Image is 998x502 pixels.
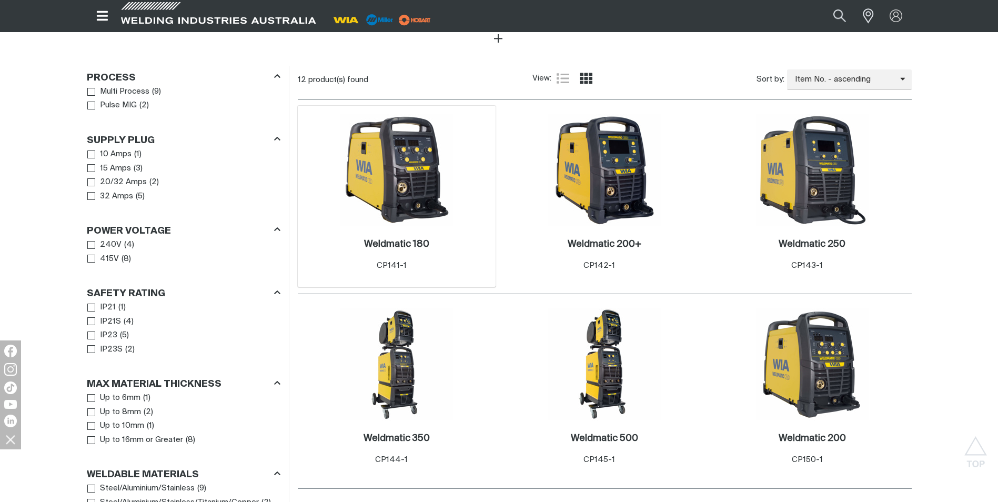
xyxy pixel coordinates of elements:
[124,239,134,251] span: ( 4 )
[396,16,434,24] a: miller
[340,114,453,226] img: Weldmatic 180
[364,434,430,443] h2: Weldmatic 350
[364,238,429,250] a: Weldmatic 180
[756,114,869,226] img: Weldmatic 250
[100,190,133,203] span: 32 Amps
[122,253,131,265] span: ( 8 )
[4,381,17,394] img: TikTok
[87,343,123,357] a: IP23S
[87,133,280,147] div: Supply Plug
[100,420,144,432] span: Up to 10mm
[822,4,858,28] button: Search products
[149,176,159,188] span: ( 2 )
[791,262,823,269] span: CP143-1
[87,135,155,147] h3: Supply Plug
[100,329,117,342] span: IP23
[787,74,900,86] span: Item No. - ascending
[757,74,784,86] span: Sort by:
[87,72,136,84] h3: Process
[87,98,137,113] a: Pulse MIG
[308,76,368,84] span: product(s) found
[87,419,145,433] a: Up to 10mm
[532,73,551,85] span: View:
[964,436,987,460] button: Scroll to top
[144,406,153,418] span: ( 2 )
[87,391,141,405] a: Up to 6mm
[779,434,846,443] h2: Weldmatic 200
[100,176,147,188] span: 20/32 Amps
[87,315,122,329] a: IP21S
[557,72,569,85] a: List view
[4,415,17,427] img: LinkedIn
[568,239,641,249] h2: Weldmatic 200+
[197,483,206,495] span: ( 9 )
[568,238,641,250] a: Weldmatic 200+
[147,420,154,432] span: ( 1 )
[571,433,638,445] a: Weldmatic 500
[87,70,280,84] div: Process
[100,253,119,265] span: 415V
[375,456,408,464] span: CP144-1
[100,302,116,314] span: IP21
[396,12,434,28] img: miller
[298,66,912,93] section: Product list controls
[100,163,131,175] span: 15 Amps
[298,75,532,85] div: 12
[4,345,17,357] img: Facebook
[139,99,149,112] span: ( 2 )
[100,239,122,251] span: 240V
[143,392,150,404] span: ( 1 )
[87,147,132,162] a: 10 Amps
[152,86,161,98] span: ( 9 )
[87,377,280,391] div: Max Material Thickness
[100,316,121,328] span: IP21S
[100,483,195,495] span: Steel/Aluminium/Stainless
[87,300,280,356] ul: Safety Rating
[120,329,129,342] span: ( 5 )
[100,148,132,160] span: 10 Amps
[792,456,823,464] span: CP150-1
[100,406,141,418] span: Up to 8mm
[548,114,661,226] img: Weldmatic 200+
[340,308,453,420] img: Weldmatic 350
[779,238,845,250] a: Weldmatic 250
[87,225,171,237] h3: Power Voltage
[100,434,183,446] span: Up to 16mm or Greater
[125,344,135,356] span: ( 2 )
[87,467,280,481] div: Weldable Materials
[583,262,615,269] span: CP142-1
[87,147,280,203] ul: Supply Plug
[571,434,638,443] h2: Weldmatic 500
[87,238,122,252] a: 240V
[87,85,150,99] a: Multi Process
[100,392,140,404] span: Up to 6mm
[87,328,118,343] a: IP23
[87,433,184,447] a: Up to 16mm or Greater
[364,239,429,249] h2: Weldmatic 180
[2,430,19,448] img: hide socials
[134,163,143,175] span: ( 3 )
[87,378,221,390] h3: Max Material Thickness
[4,363,17,376] img: Instagram
[87,85,280,113] ul: Process
[87,238,280,266] ul: Power Voltage
[87,391,280,447] ul: Max Material Thickness
[87,252,119,266] a: 415V
[364,433,430,445] a: Weldmatic 350
[756,308,869,420] img: Weldmatic 200
[808,4,857,28] input: Product name or item number...
[548,308,661,420] img: Weldmatic 500
[186,434,195,446] span: ( 8 )
[583,456,615,464] span: CP145-1
[377,262,407,269] span: CP141-1
[779,239,845,249] h2: Weldmatic 250
[87,288,165,300] h3: Safety Rating
[124,316,134,328] span: ( 4 )
[136,190,145,203] span: ( 5 )
[87,481,195,496] a: Steel/Aluminium/Stainless
[100,99,137,112] span: Pulse MIG
[134,148,142,160] span: ( 1 )
[87,189,134,204] a: 32 Amps
[779,433,846,445] a: Weldmatic 200
[87,162,132,176] a: 15 Amps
